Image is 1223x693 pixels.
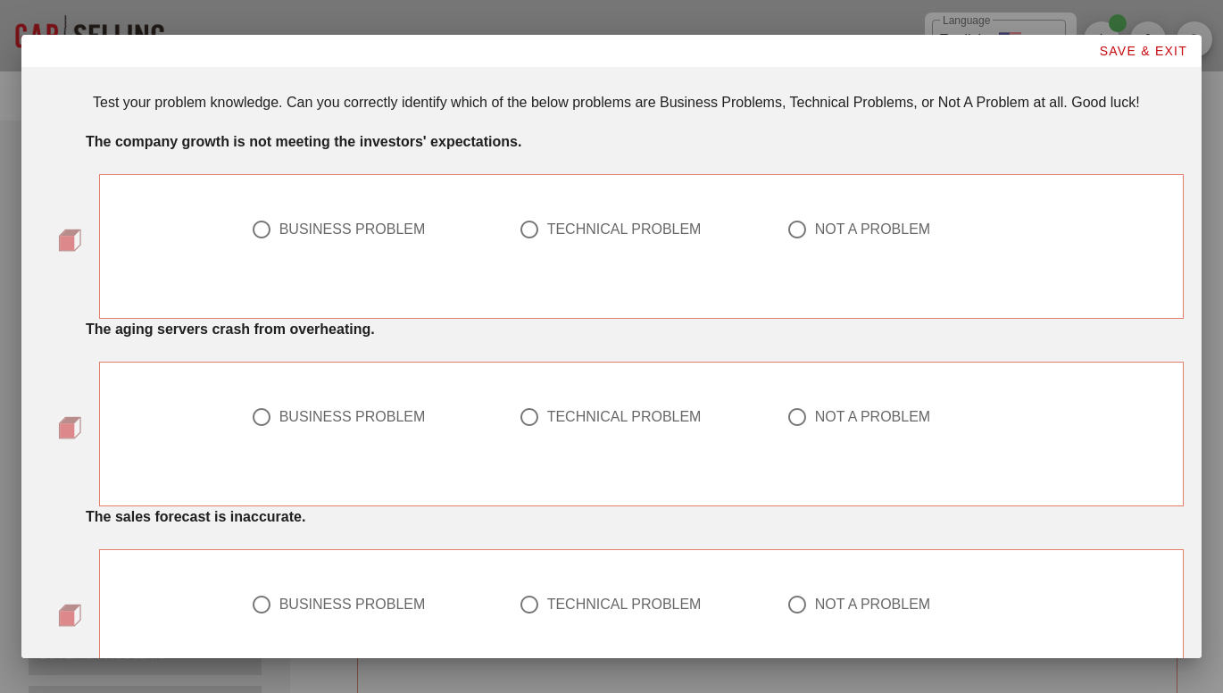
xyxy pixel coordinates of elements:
div: NOT A PROBLEM [815,221,931,238]
div: TECHNICAL PROBLEM [547,221,702,238]
img: question-bullet.png [58,604,81,627]
strong: The aging servers crash from overheating. [86,321,375,337]
div: BUSINESS PROBLEM [279,408,426,426]
img: question-bullet.png [58,416,81,439]
div: NOT A PROBLEM [815,596,931,614]
button: SAVE & EXIT [1084,35,1202,67]
div: Test your problem knowledge. Can you correctly identify which of the below problems are Business ... [93,92,1184,113]
div: TECHNICAL PROBLEM [547,596,702,614]
strong: The sales forecast is inaccurate. [86,509,305,524]
strong: The company growth is not meeting the investors' expectations. [86,134,521,149]
img: question-bullet.png [58,229,81,252]
div: NOT A PROBLEM [815,408,931,426]
span: SAVE & EXIT [1098,44,1187,58]
div: BUSINESS PROBLEM [279,596,426,614]
div: BUSINESS PROBLEM [279,221,426,238]
div: TECHNICAL PROBLEM [547,408,702,426]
